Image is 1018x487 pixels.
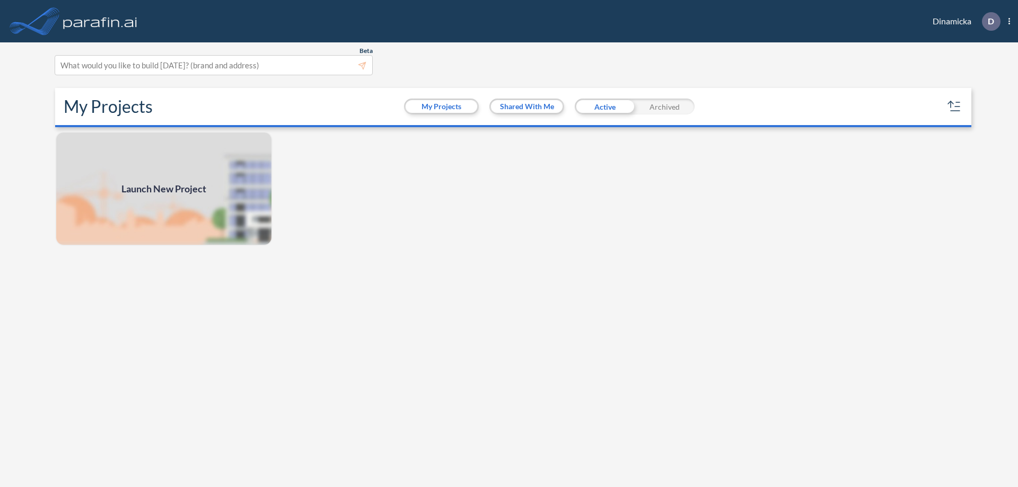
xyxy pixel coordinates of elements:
[635,99,695,114] div: Archived
[575,99,635,114] div: Active
[359,47,373,55] span: Beta
[61,11,139,32] img: logo
[491,100,563,113] button: Shared With Me
[55,131,273,246] img: add
[917,12,1010,31] div: Dinamicka
[946,98,963,115] button: sort
[64,96,153,117] h2: My Projects
[55,131,273,246] a: Launch New Project
[121,182,206,196] span: Launch New Project
[988,16,994,26] p: D
[406,100,477,113] button: My Projects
